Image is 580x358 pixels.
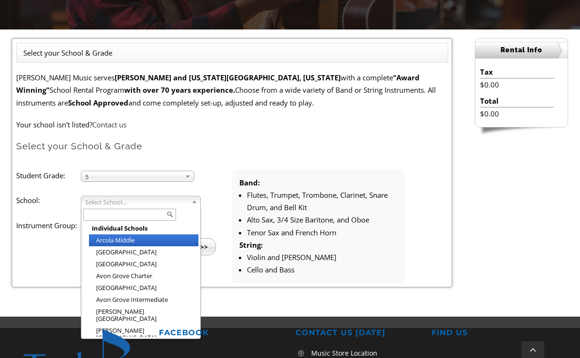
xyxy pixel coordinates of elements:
[89,258,198,270] li: [GEOGRAPHIC_DATA]
[115,73,341,82] strong: [PERSON_NAME] and [US_STATE][GEOGRAPHIC_DATA], [US_STATE]
[124,85,235,95] strong: with over 70 years experience.
[89,246,198,258] li: [GEOGRAPHIC_DATA]
[475,42,568,58] h2: Rental Info
[89,282,198,294] li: [GEOGRAPHIC_DATA]
[247,213,398,226] li: Alto Sax, 3/4 Size Baritone, and Oboe
[480,107,554,120] li: $0.00
[247,251,398,263] li: Violin and [PERSON_NAME]
[247,189,398,214] li: Flutes, Trumpet, Trombone, Clarinet, Snare Drum, and Bell Kit
[16,140,448,152] h2: Select your School & Grade
[89,325,198,344] li: [PERSON_NAME][GEOGRAPHIC_DATA]
[247,263,398,276] li: Cello and Bass
[475,127,568,136] img: sidebar-footer.png
[92,120,127,129] a: Contact us
[480,95,554,107] li: Total
[239,178,260,187] strong: Band:
[159,328,285,338] h2: FACEBOOK
[89,306,198,325] li: [PERSON_NAME][GEOGRAPHIC_DATA]
[89,234,198,246] li: Arcola Middle
[16,219,81,232] label: Instrument Group:
[85,196,188,208] span: Select School...
[247,226,398,239] li: Tenor Sax and French Horn
[89,270,198,282] li: Avon Grove Charter
[16,118,448,131] p: Your school isn't listed?
[85,171,181,183] span: 5
[16,71,448,109] p: [PERSON_NAME] Music serves with a complete School Rental Program Choose from a wide variety of Ba...
[480,78,554,91] li: $0.00
[68,98,128,107] strong: School Approved
[239,240,263,250] strong: String:
[295,328,421,338] h2: CONTACT US [DATE]
[480,66,554,78] li: Tax
[16,194,81,206] label: School:
[23,47,112,59] li: Select your School & Grade
[89,294,198,306] li: Avon Grove Intermediate
[89,223,198,234] li: Individual Schools
[16,169,81,182] label: Student Grade:
[432,328,557,338] h2: FIND US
